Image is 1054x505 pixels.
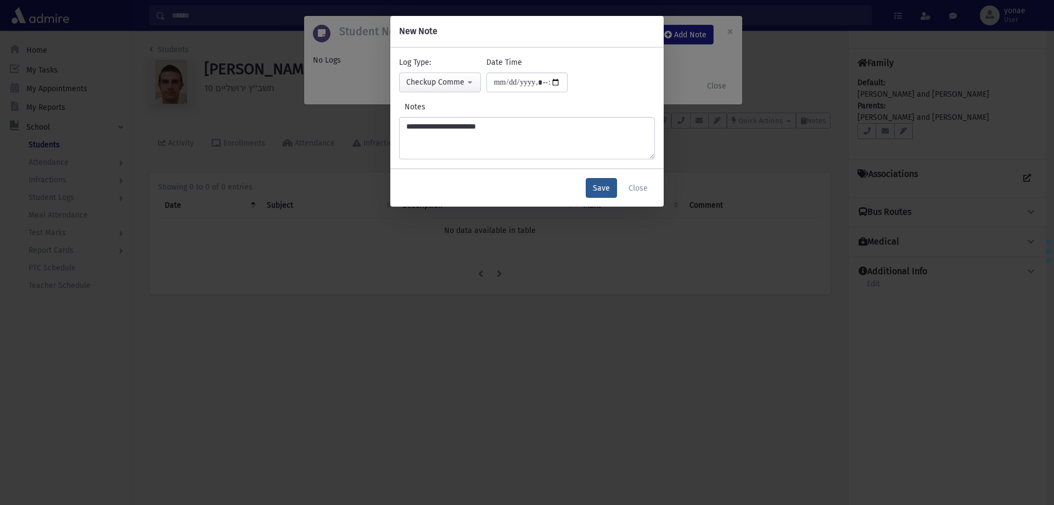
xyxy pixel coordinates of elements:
[486,57,522,68] label: Date Time
[399,25,438,38] h6: New Note
[399,73,481,92] button: Checkup Comments
[399,101,442,113] label: Notes
[399,57,431,68] label: Log Type:
[406,76,465,88] div: Checkup Comments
